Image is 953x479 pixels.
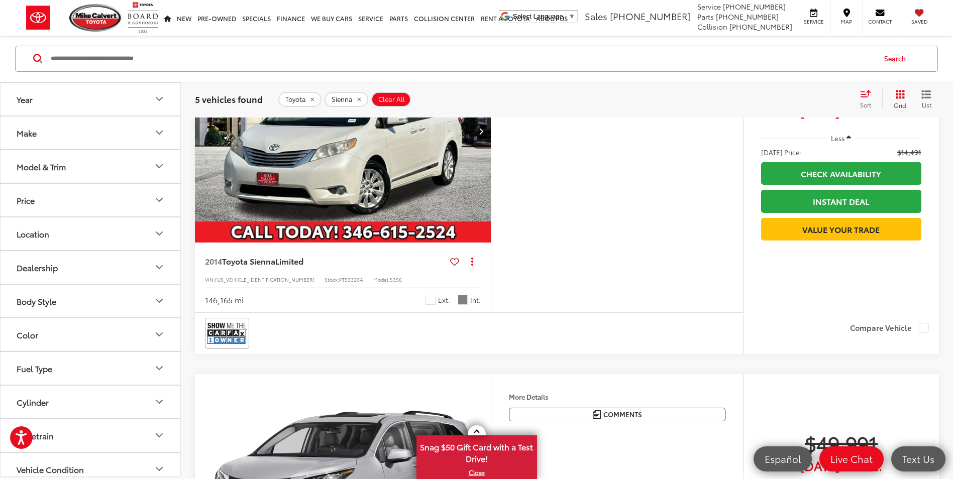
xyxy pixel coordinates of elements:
span: Service [802,18,825,25]
input: Search by Make, Model, or Keyword [50,47,875,71]
button: Fuel TypeFuel Type [1,352,181,385]
span: Sienna [332,95,353,103]
button: Select sort value [855,89,882,109]
button: Search [875,46,920,71]
span: [PHONE_NUMBER] [729,22,792,32]
span: Snag $50 Gift Card with a Test Drive! [417,436,536,467]
span: Int. [470,295,481,305]
span: [PHONE_NUMBER] [610,10,690,23]
button: PricePrice [1,184,181,216]
h4: More Details [509,393,725,400]
div: Drivetrain [17,431,54,440]
div: Make [153,127,165,139]
button: LocationLocation [1,217,181,250]
div: Dealership [17,263,58,272]
div: Year [17,94,33,104]
div: 2014 Toyota Sienna Limited 0 [194,20,492,243]
span: ▼ [569,13,575,20]
span: $49,991 [761,430,921,455]
div: Cylinder [17,397,49,407]
button: Less [826,129,857,147]
span: Light Gray [458,295,468,305]
span: Limited [275,255,303,267]
span: Stock: [325,276,339,283]
span: Model: [373,276,390,283]
a: Español [754,446,812,471]
span: Service [697,2,721,12]
span: Parts [697,12,714,22]
a: Value Your Trade [761,218,921,241]
span: Toyota Sienna [222,255,275,267]
div: Vehicle Condition [17,464,84,474]
button: Actions [463,253,481,270]
span: Blizzard Pearl [426,295,436,305]
span: List [921,100,931,109]
div: Model & Trim [153,161,165,173]
div: Model & Trim [17,162,66,171]
label: Compare Vehicle [850,323,929,333]
span: Ext. [438,295,450,305]
button: Body StyleBody Style [1,285,181,317]
div: Year [153,93,165,105]
span: Saved [908,18,930,25]
div: Body Style [153,295,165,307]
a: 2014 Toyota Sienna Limited2014 Toyota Sienna Limited2014 Toyota Sienna Limited2014 Toyota Sienna ... [194,20,492,243]
span: 2014 [205,255,222,267]
div: Price [153,194,165,206]
div: Cylinder [153,396,165,408]
img: 2014 Toyota Sienna Limited [194,20,492,243]
img: View CARFAX report [207,320,247,346]
div: Color [17,330,38,339]
div: Dealership [153,262,165,274]
button: remove Toyota [278,92,322,107]
a: Check Availability [761,162,921,185]
div: Location [17,229,49,238]
button: remove Sienna [325,92,368,107]
span: 5 vehicles found [195,93,263,105]
button: DealershipDealership [1,251,181,284]
span: VIN: [205,276,215,283]
span: Sort [860,100,871,109]
span: [PHONE_NUMBER] [723,2,786,12]
span: [US_VEHICLE_IDENTIFICATION_NUMBER] [215,276,314,283]
span: dropdown dots [471,257,473,265]
img: Comments [593,410,601,419]
button: Grid View [882,89,914,109]
a: Text Us [891,446,945,471]
button: MakeMake [1,116,181,149]
button: Model & TrimModel & Trim [1,150,181,183]
span: Text Us [897,452,939,465]
span: Contact [868,18,892,25]
div: Vehicle Condition [153,463,165,475]
div: Fuel Type [17,364,52,373]
div: Make [17,128,37,138]
button: CylinderCylinder [1,386,181,418]
button: List View [914,89,939,109]
span: $14,491 [897,147,921,157]
div: Location [153,228,165,240]
button: ColorColor [1,318,181,351]
a: Instant Deal [761,190,921,212]
div: Fuel Type [153,363,165,375]
span: PT53320A [339,276,363,283]
span: Comments [603,410,642,419]
a: 2014Toyota SiennaLimited [205,256,446,267]
button: YearYear [1,83,181,115]
button: DrivetrainDrivetrain [1,419,181,452]
span: [DATE] Price: [761,147,801,157]
span: Map [835,18,858,25]
button: Comments [509,408,725,421]
span: Español [760,452,806,465]
button: Clear All [371,92,411,107]
div: Color [153,329,165,341]
span: Collision [697,22,727,32]
img: Mike Calvert Toyota [69,4,123,32]
span: Grid [894,101,906,109]
span: [PHONE_NUMBER] [716,12,779,22]
a: Live Chat [819,446,884,471]
div: Drivetrain [153,430,165,442]
span: Live Chat [825,452,878,465]
div: Body Style [17,296,56,306]
span: Toyota [285,95,306,103]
